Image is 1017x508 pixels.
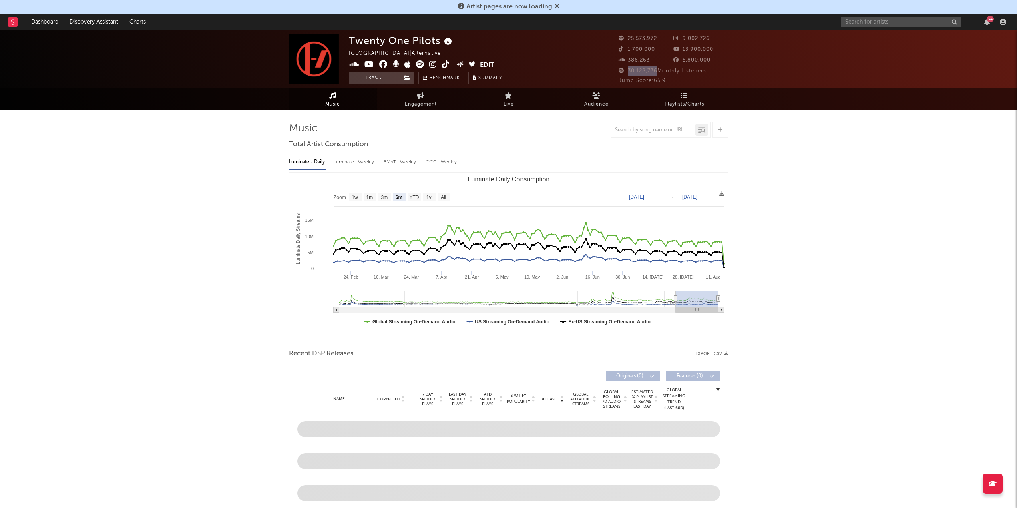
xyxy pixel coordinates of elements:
text: Ex-US Streaming On-Demand Audio [568,319,651,325]
span: Music [325,100,340,109]
div: Twenty One Pilots [349,34,454,47]
a: Engagement [377,88,465,110]
svg: Luminate Daily Consumption [289,173,728,333]
text: 5. May [495,275,509,279]
span: Total Artist Consumption [289,140,368,149]
span: 13,900,000 [673,47,713,52]
span: Jump Score: 65.9 [619,78,666,83]
span: Playlists/Charts [665,100,704,109]
text: 24. Mar [404,275,419,279]
span: Originals ( 0 ) [611,374,648,379]
span: Benchmark [430,74,460,83]
a: Audience [553,88,641,110]
text: 24. Feb [343,275,358,279]
div: Luminate - Weekly [334,155,376,169]
span: Global ATD Audio Streams [570,392,592,406]
input: Search for artists [841,17,961,27]
text: 10M [305,234,313,239]
span: Estimated % Playlist Streams Last Day [631,390,653,409]
text: [DATE] [682,194,697,200]
span: Live [504,100,514,109]
div: Name [313,396,366,402]
span: Copyright [377,397,400,402]
text: 1w [352,195,358,200]
text: Zoom [334,195,346,200]
text: → [669,194,674,200]
button: Track [349,72,399,84]
span: Summary [478,76,502,80]
button: Originals(0) [606,371,660,381]
text: 0 [311,266,313,271]
a: Live [465,88,553,110]
div: Luminate - Daily [289,155,326,169]
text: All [440,195,446,200]
div: Global Streaming Trend (Last 60D) [662,387,686,411]
span: Released [541,397,559,402]
text: 10. Mar [374,275,389,279]
text: 16. Jun [585,275,599,279]
span: 7 Day Spotify Plays [417,392,438,406]
span: Global Rolling 7D Audio Streams [601,390,623,409]
a: Charts [124,14,151,30]
span: Audience [584,100,609,109]
span: ATD Spotify Plays [477,392,498,406]
text: 30. Jun [615,275,630,279]
a: Dashboard [26,14,64,30]
text: 11. Aug [706,275,720,279]
span: Spotify Popularity [507,393,530,405]
span: Artist pages are now loading [466,4,552,10]
input: Search by song name or URL [611,127,695,133]
text: [DATE] [629,194,644,200]
text: 19. May [524,275,540,279]
text: US Streaming On-Demand Audio [475,319,549,325]
text: 5M [307,250,313,255]
button: Summary [468,72,506,84]
text: YTD [409,195,419,200]
span: 1,700,000 [619,47,655,52]
text: 2. Jun [556,275,568,279]
div: 34 [987,16,994,22]
a: Discovery Assistant [64,14,124,30]
text: 3m [381,195,388,200]
span: 25,573,972 [619,36,657,41]
text: 15M [305,218,313,223]
text: Global Streaming On-Demand Audio [372,319,456,325]
a: Playlists/Charts [641,88,728,110]
span: Last Day Spotify Plays [447,392,468,406]
button: 34 [984,19,990,25]
text: 21. Apr [465,275,479,279]
text: 28. [DATE] [672,275,693,279]
span: Recent DSP Releases [289,349,354,359]
div: OCC - Weekly [426,155,458,169]
div: [GEOGRAPHIC_DATA] | Alternative [349,49,450,58]
span: 9,002,726 [673,36,710,41]
text: 1y [426,195,431,200]
button: Export CSV [695,351,728,356]
span: 30,128,736 Monthly Listeners [619,68,706,74]
span: Features ( 0 ) [671,374,708,379]
a: Music [289,88,377,110]
a: Benchmark [418,72,464,84]
span: Dismiss [555,4,559,10]
span: Engagement [405,100,437,109]
text: 1m [366,195,373,200]
div: BMAT - Weekly [384,155,418,169]
text: Luminate Daily Consumption [468,176,549,183]
text: 6m [395,195,402,200]
text: 7. Apr [436,275,447,279]
button: Edit [480,60,494,70]
span: 386,263 [619,58,650,63]
text: Luminate Daily Streams [295,213,301,264]
span: 5,800,000 [673,58,711,63]
text: 14. [DATE] [642,275,663,279]
button: Features(0) [666,371,720,381]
